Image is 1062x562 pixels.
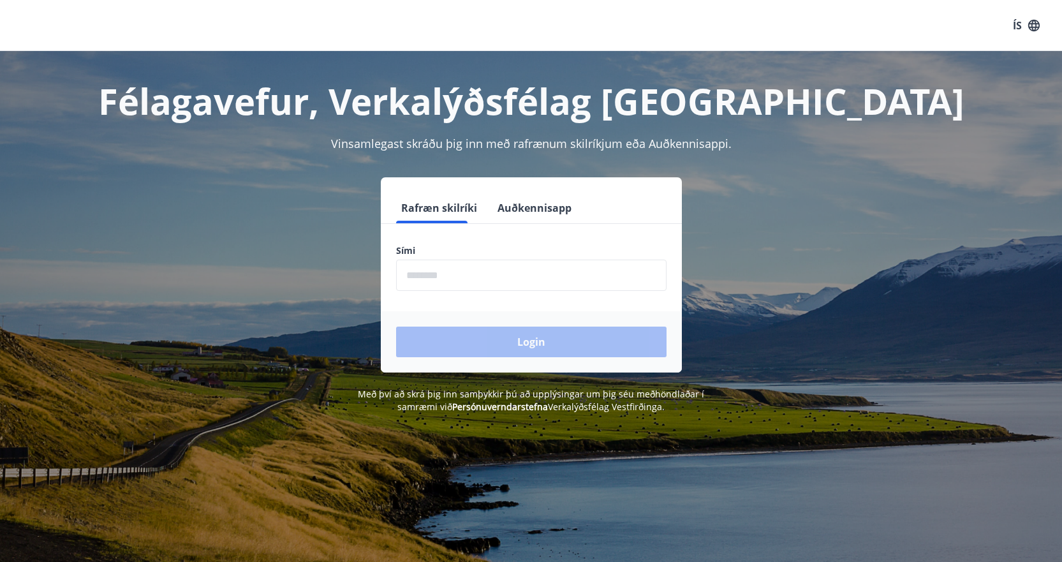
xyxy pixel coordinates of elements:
[396,193,482,223] button: Rafræn skilríki
[452,401,548,413] a: Persónuverndarstefna
[396,244,667,257] label: Sími
[492,193,577,223] button: Auðkennisapp
[1006,14,1047,37] button: ÍS
[87,77,975,125] h1: Félagavefur, Verkalýðsfélag [GEOGRAPHIC_DATA]
[358,388,704,413] span: Með því að skrá þig inn samþykkir þú að upplýsingar um þig séu meðhöndlaðar í samræmi við Verkalý...
[331,136,732,151] span: Vinsamlegast skráðu þig inn með rafrænum skilríkjum eða Auðkennisappi.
